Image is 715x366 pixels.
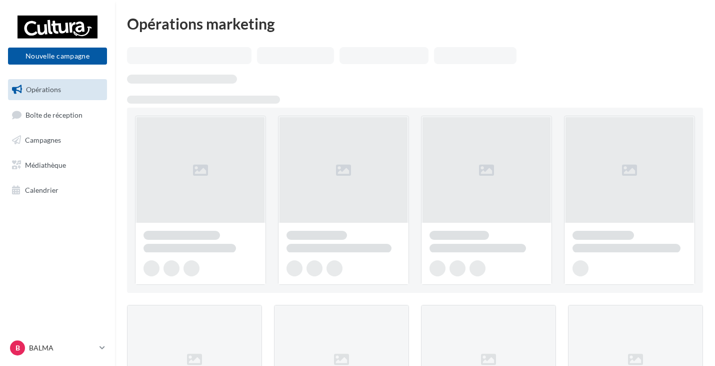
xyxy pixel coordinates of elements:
[6,180,109,201] a: Calendrier
[29,343,95,353] p: BALMA
[25,110,82,119] span: Boîte de réception
[25,136,61,144] span: Campagnes
[127,16,703,31] div: Opérations marketing
[6,79,109,100] a: Opérations
[6,130,109,151] a: Campagnes
[25,161,66,169] span: Médiathèque
[26,85,61,94] span: Opérations
[6,104,109,126] a: Boîte de réception
[6,155,109,176] a: Médiathèque
[8,338,107,357] a: B BALMA
[8,48,107,65] button: Nouvelle campagne
[15,343,20,353] span: B
[25,185,58,194] span: Calendrier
